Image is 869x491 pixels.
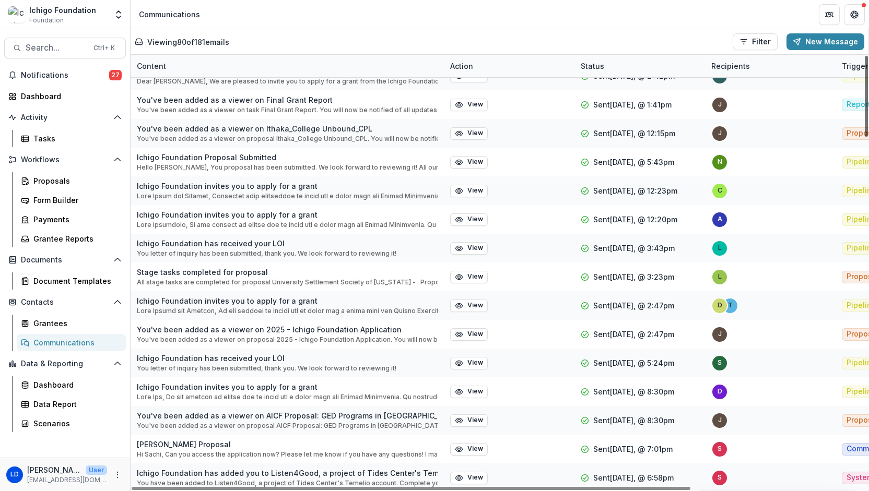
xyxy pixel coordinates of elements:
[593,386,674,397] p: Sent [DATE], @ 8:30pm
[450,99,488,111] button: View
[593,415,674,426] p: Sent [DATE], @ 8:30pm
[137,439,438,450] p: [PERSON_NAME] Proposal
[21,298,109,307] span: Contacts
[137,134,438,143] p: You've been added as a viewer on proposal Ithaka_College Unbound_CPL. You will now be notified of...
[21,360,109,368] span: Data & Reporting
[137,478,438,488] p: You have been added to Listen4Good, a project of Tides Center's Temelio account. Complete your pr...
[137,295,438,306] p: Ichigo Foundation invites you to apply for a grant
[137,191,438,201] p: Lore Ipsum dol Sitamet, Consectet adip elitseddoe te incid utl e dolor magn ali Enimad Minimvenia...
[33,214,118,225] div: Payments
[705,61,756,71] div: Recipients
[718,302,722,309] div: darren.wheelock@marquette.edu
[131,55,444,77] div: Content
[718,388,722,395] div: dkhouri@collegefund.org
[137,278,438,287] p: All stage tasks are completed for proposal University Settlement Society of [US_STATE] - . Propos...
[21,155,109,164] span: Workflows
[111,4,126,25] button: Open entity switcher
[33,195,118,206] div: Form Builder
[91,42,117,54] div: Ctrl + K
[33,379,118,390] div: Dashboard
[4,67,126,83] button: Notifications27
[137,335,438,344] p: You've been added as a viewer on proposal 2025 - Ichigo Foundation Application. You will now be n...
[450,213,488,226] button: View
[4,151,126,168] button: Open Workflows
[33,318,118,329] div: Grantees
[450,443,488,456] button: View
[17,315,126,332] a: Grantees
[21,91,118,102] div: Dashboard
[27,475,107,485] p: [EMAIL_ADDRESS][DOMAIN_NAME]
[444,55,574,77] div: Action
[33,233,118,244] div: Grantee Reports
[450,156,488,169] button: View
[450,328,488,341] button: View
[4,88,126,105] a: Dashboard
[21,256,109,265] span: Documents
[27,464,81,475] p: [PERSON_NAME]
[137,123,438,134] p: You've been added as a viewer on Ithaka_College Unbound_CPL
[17,172,126,189] a: Proposals
[593,157,674,167] p: Sent [DATE], @ 5:43pm
[593,128,675,139] p: Sent [DATE], @ 12:15pm
[17,376,126,393] a: Dashboard
[718,216,722,223] div: afields@middlesexcc.edu
[718,245,722,252] div: larkinr@nychhc.org
[137,181,438,191] p: Ichigo Foundation invites you to apply for a grant
[137,238,396,249] p: Ichigo Foundation has received your LOI
[137,392,438,402] p: Lore Ips, Do sit ametcon ad elitse doe te incid utl e dolor magn ali Enimad Minimvenia. Qu nostru...
[593,357,674,368] p: Sent [DATE], @ 5:24pm
[137,105,438,115] p: You've been added as a viewer on task Final Grant Report. You will now be notified of all updates...
[718,331,722,338] div: janel.callon@ichigofoundation.org
[137,163,438,172] p: Hello [PERSON_NAME], You proposal has been submitted. We look forward to reviewing it! All our be...
[21,113,109,122] span: Activity
[26,43,87,53] span: Search...
[593,472,674,483] p: Sent [DATE], @ 6:58pm
[17,415,126,432] a: Scenarios
[17,272,126,290] a: Document Templates
[17,334,126,351] a: Communications
[574,55,705,77] div: Status
[728,302,733,309] div: theresa.tobin@marquette.edu
[137,220,438,230] p: Lore Ipsumdolo, Si ame consect ad elitse doe te incid utl e dolor magn ali Enimad Minimvenia. Qu ...
[718,187,722,194] div: chris.agans@rutgers.edu
[137,267,438,278] p: Stage tasks completed for proposal
[137,306,438,316] p: Lore Ipsumd sit Ametcon, Ad eli seddoei te incidi utl et dolor mag a enima mini ven Quisno Exerci...
[718,417,722,424] div: janel.callon@ichigofoundation.org
[593,444,673,454] p: Sent [DATE], @ 7:01pm
[705,55,836,77] div: Recipients
[819,4,840,25] button: Partners
[844,4,865,25] button: Get Help
[17,211,126,228] a: Payments
[137,209,438,220] p: Ichigo Foundation invites you to apply for a grant
[593,329,674,340] p: Sent [DATE], @ 2:47pm
[21,71,109,80] span: Notifications
[450,472,488,484] button: View
[718,474,722,481] div: sachi@listen4good.org
[450,242,488,255] button: View
[33,418,118,429] div: Scenarios
[137,364,396,373] p: You letter of inquiry has been submitted, thank you. We look forward to reviewing it!
[718,101,722,108] div: janel.callon@ichigofoundation.org
[718,360,722,366] div: sarah.mcconnell@squashandeducation.org
[33,276,118,286] div: Document Templates
[733,33,778,50] button: Filter
[137,381,438,392] p: Ichigo Foundation invites you to apply for a grant
[137,450,438,459] p: Hi Sachi, Can you access the application now? Please let me know if you have any questions! I mad...
[137,468,438,478] p: Ichigo Foundation has added you to Listen4Good, a project of Tides Center's Temelio account
[10,471,19,478] div: Laurel Dumont
[8,6,25,23] img: Ichigo Foundation
[137,353,396,364] p: Ichigo Foundation has received your LOI
[29,16,64,25] span: Foundation
[450,185,488,197] button: View
[4,355,126,372] button: Open Data & Reporting
[137,410,438,421] p: You've been added as a viewer on AICF Proposal: GED Programs in [GEOGRAPHIC_DATA]/Prison
[33,175,118,186] div: Proposals
[593,99,672,110] p: Sent [DATE], @ 1:41pm
[444,61,479,71] div: Action
[593,243,675,254] p: Sent [DATE], @ 3:43pm
[718,446,722,452] div: sachi@listen4good.org
[718,273,722,280] div: laurel@collabstrategies.com
[17,191,126,209] a: Form Builder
